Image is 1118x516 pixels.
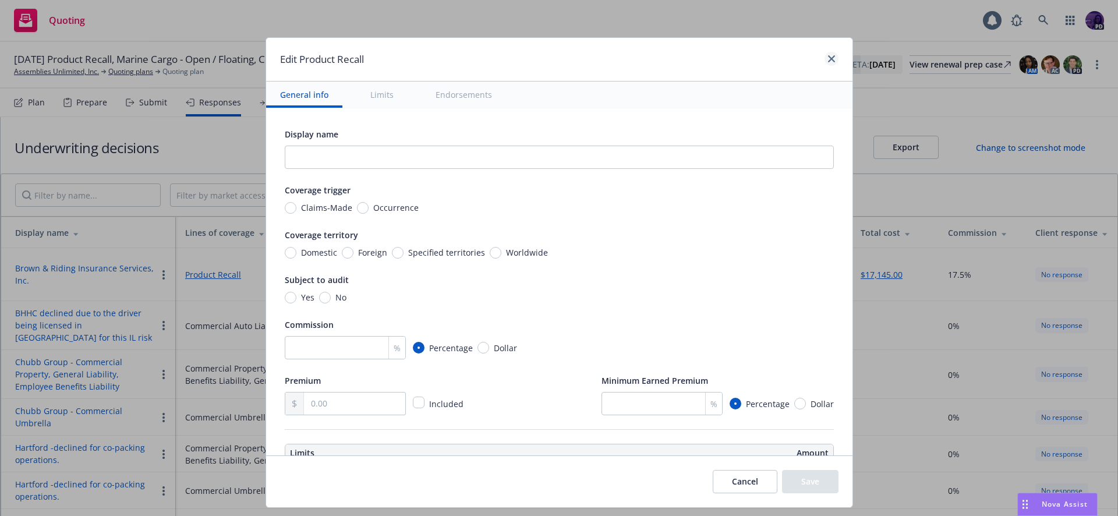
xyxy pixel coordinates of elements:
button: Nova Assist [1017,493,1098,516]
input: Occurrence [357,202,369,214]
span: Premium [285,375,321,386]
span: Percentage [746,398,790,410]
span: No [335,291,346,303]
span: Percentage [429,342,473,354]
input: No [319,292,331,303]
span: Nova Assist [1042,499,1088,509]
input: Specified territories [392,247,404,259]
button: Limits [356,82,408,108]
span: % [710,398,717,410]
span: Claims-Made [301,202,352,214]
button: General info [266,82,342,108]
span: Display name [285,129,338,140]
input: 0.00 [304,393,405,415]
span: Coverage territory [285,229,358,241]
span: Yes [301,291,314,303]
input: Percentage [413,342,424,354]
input: Claims-Made [285,202,296,214]
button: Cancel [713,470,777,493]
span: Commission [285,319,334,330]
input: Dollar [477,342,489,354]
span: Minimum Earned Premium [602,375,708,386]
span: Included [429,398,464,409]
button: Endorsements [422,82,506,108]
input: Foreign [342,247,353,259]
input: Dollar [794,398,806,409]
th: Amount [565,444,833,462]
span: Dollar [494,342,517,354]
input: Worldwide [490,247,501,259]
span: Occurrence [373,202,419,214]
a: close [825,52,838,66]
span: Coverage trigger [285,185,351,196]
th: Limits [285,444,504,462]
span: Subject to audit [285,274,349,285]
span: Worldwide [506,246,548,259]
div: Drag to move [1018,493,1032,515]
h1: Edit Product Recall [280,52,364,67]
span: Foreign [358,246,387,259]
input: Percentage [730,398,741,409]
input: Domestic [285,247,296,259]
span: Dollar [811,398,834,410]
span: Specified territories [408,246,485,259]
input: Yes [285,292,296,303]
span: % [394,342,401,354]
span: Domestic [301,246,337,259]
